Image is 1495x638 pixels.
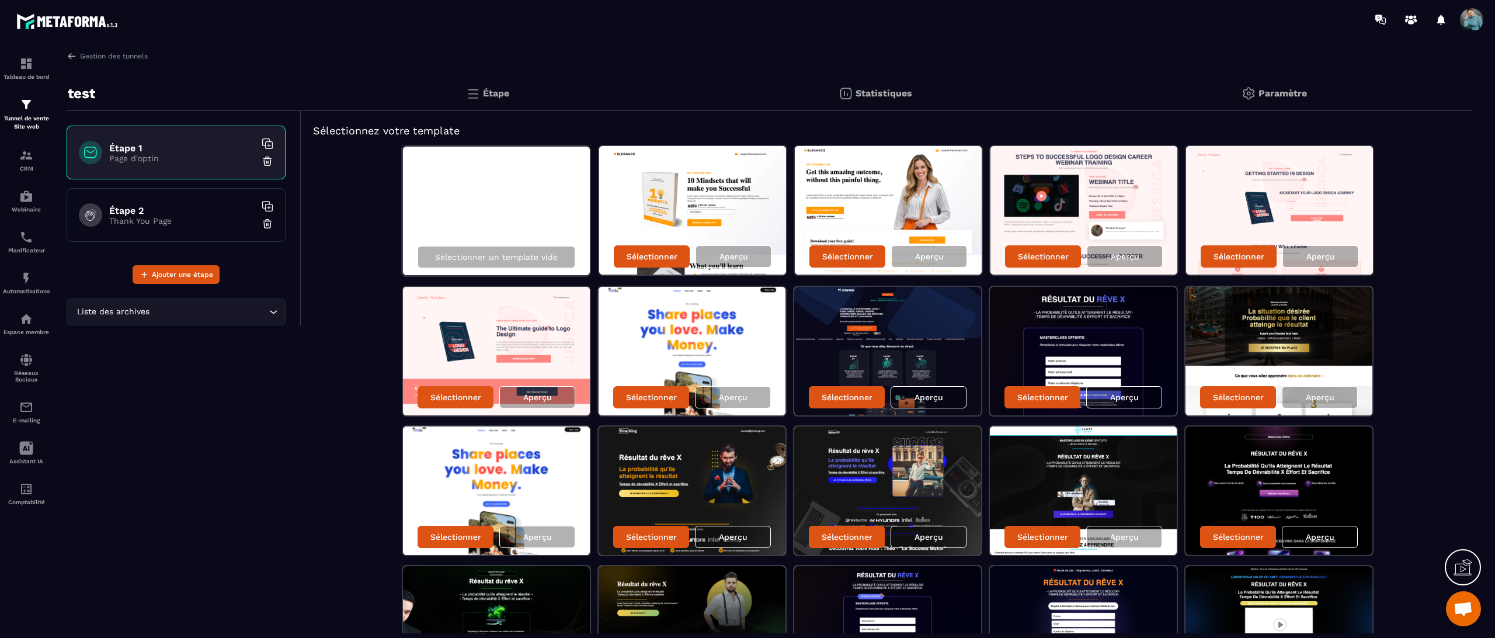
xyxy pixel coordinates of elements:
[19,400,33,414] img: email
[3,206,50,213] p: Webinaire
[19,148,33,162] img: formation
[3,140,50,181] a: formationformationCRM
[1110,532,1139,542] p: Aperçu
[3,344,50,391] a: social-networksocial-networkRéseaux Sociaux
[262,155,273,167] img: trash
[990,427,1177,555] img: image
[1110,393,1139,402] p: Aperçu
[856,88,912,99] p: Statistiques
[403,427,590,555] img: image
[19,189,33,203] img: automations
[3,262,50,303] a: automationsautomationsAutomatisations
[1213,393,1264,402] p: Sélectionner
[794,427,981,555] img: image
[3,288,50,294] p: Automatisations
[109,154,255,163] p: Page d'optin
[19,230,33,244] img: scheduler
[523,532,552,542] p: Aperçu
[1446,591,1481,626] div: Ouvrir le chat
[3,181,50,221] a: automationsautomationsWebinaire
[19,353,33,367] img: social-network
[626,532,677,542] p: Sélectionner
[152,306,266,318] input: Search for option
[822,252,873,261] p: Sélectionner
[3,115,50,131] p: Tunnel de vente Site web
[1306,393,1334,402] p: Aperçu
[599,287,785,415] img: image
[839,86,853,100] img: stats.20deebd0.svg
[19,482,33,496] img: accountant
[19,271,33,285] img: automations
[915,252,944,261] p: Aperçu
[1185,287,1372,415] img: image
[822,532,872,542] p: Sélectionner
[1214,252,1264,261] p: Sélectionner
[483,88,509,99] p: Étape
[915,393,943,402] p: Aperçu
[3,499,50,505] p: Comptabilité
[1017,393,1068,402] p: Sélectionner
[599,146,786,275] img: image
[435,252,558,262] p: Sélectionner un template vide
[466,86,480,100] img: bars.0d591741.svg
[3,432,50,473] a: Assistant IA
[1186,146,1373,275] img: image
[1306,252,1335,261] p: Aperçu
[3,247,50,254] p: Planificateur
[627,252,677,261] p: Sélectionner
[626,393,677,402] p: Sélectionner
[16,11,121,32] img: logo
[523,393,552,402] p: Aperçu
[822,393,872,402] p: Sélectionner
[313,123,1460,139] h5: Sélectionnez votre template
[3,417,50,424] p: E-mailing
[3,48,50,89] a: formationformationTableau de bord
[795,146,982,275] img: image
[3,473,50,514] a: accountantaccountantComptabilité
[403,287,590,415] img: image
[3,329,50,335] p: Espace membre
[152,269,213,280] span: Ajouter une étape
[430,393,481,402] p: Sélectionner
[719,393,747,402] p: Aperçu
[3,303,50,344] a: automationsautomationsEspace membre
[599,427,785,555] img: image
[19,98,33,112] img: formation
[3,391,50,432] a: emailemailE-mailing
[3,165,50,172] p: CRM
[3,74,50,80] p: Tableau de bord
[1185,427,1372,555] img: image
[3,370,50,383] p: Réseaux Sociaux
[262,218,273,230] img: trash
[19,312,33,326] img: automations
[67,299,286,325] div: Search for option
[1213,532,1264,542] p: Sélectionner
[3,458,50,464] p: Assistant IA
[1017,532,1068,542] p: Sélectionner
[109,205,255,216] h6: Étape 2
[794,287,981,415] img: image
[3,221,50,262] a: schedulerschedulerPlanificateur
[109,143,255,154] h6: Étape 1
[67,51,148,61] a: Gestion des tunnels
[719,252,748,261] p: Aperçu
[990,287,1177,415] img: image
[19,57,33,71] img: formation
[1111,252,1139,261] p: Aperçu
[1242,86,1256,100] img: setting-gr.5f69749f.svg
[68,82,95,105] p: test
[1258,88,1307,99] p: Paramètre
[109,216,255,226] p: Thank You Page
[990,146,1177,275] img: image
[430,532,481,542] p: Sélectionner
[1306,532,1334,542] p: Aperçu
[3,89,50,140] a: formationformationTunnel de vente Site web
[67,51,77,61] img: arrow
[719,532,747,542] p: Aperçu
[915,532,943,542] p: Aperçu
[133,265,220,284] button: Ajouter une étape
[1018,252,1069,261] p: Sélectionner
[74,306,152,318] span: Liste des archives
